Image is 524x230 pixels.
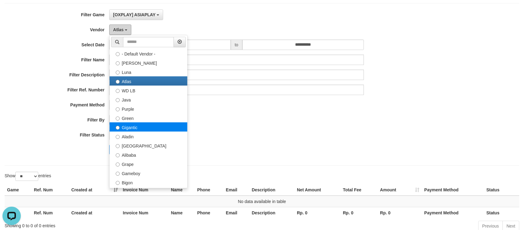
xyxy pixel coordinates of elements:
[110,58,187,67] label: [PERSON_NAME]
[116,80,120,84] input: Atlas
[116,163,120,167] input: Grape
[341,184,378,196] th: Total Fee
[110,122,187,132] label: Gigantic
[32,207,69,218] th: Ref. Num
[110,113,187,122] label: Green
[116,71,120,75] input: Luna
[223,184,249,196] th: Email
[116,126,120,130] input: Gigantic
[5,196,519,207] td: No data available in table
[120,207,168,218] th: Invoice Num
[69,207,120,218] th: Created at
[484,184,519,196] th: Status
[116,117,120,121] input: Green
[110,67,187,76] label: Luna
[110,141,187,150] label: [GEOGRAPHIC_DATA]
[15,172,38,181] select: Showentries
[249,207,295,218] th: Description
[223,207,249,218] th: Email
[110,168,187,178] label: Gameboy
[195,207,223,218] th: Phone
[294,184,340,196] th: Net Amount
[116,181,120,185] input: Bigon
[5,172,51,181] label: Show entries
[169,184,195,196] th: Name
[116,172,120,176] input: Gameboy
[249,184,295,196] th: Description
[378,207,422,218] th: Rp. 0
[484,207,519,218] th: Status
[116,153,120,157] input: Alibaba
[69,184,120,196] th: Created at: activate to sort column ascending
[32,184,69,196] th: Ref. Num
[109,10,163,20] button: [OXPLAY] ASIAPLAY
[341,207,378,218] th: Rp. 0
[5,184,32,196] th: Game
[116,107,120,111] input: Purple
[110,150,187,159] label: Alibaba
[422,184,484,196] th: Payment Method
[110,49,187,58] label: - Default Vendor -
[169,207,195,218] th: Name
[110,86,187,95] label: WD LB
[116,144,120,148] input: [GEOGRAPHIC_DATA]
[116,89,120,93] input: WD LB
[110,187,187,196] label: Allstar
[110,104,187,113] label: Purple
[116,52,120,56] input: - Default Vendor -
[116,61,120,65] input: [PERSON_NAME]
[113,12,155,17] span: [OXPLAY] ASIAPLAY
[109,25,131,35] button: Atlas
[113,27,124,32] span: Atlas
[294,207,340,218] th: Rp. 0
[116,135,120,139] input: Aladin
[378,184,422,196] th: Amount: activate to sort column ascending
[422,207,484,218] th: Payment Method
[5,220,214,229] div: Showing 0 to 0 of 0 entries
[195,184,223,196] th: Phone
[110,76,187,86] label: Atlas
[120,184,168,196] th: Invoice Num
[2,2,21,21] button: Open LiveChat chat widget
[110,132,187,141] label: Aladin
[116,98,120,102] input: Java
[110,178,187,187] label: Bigon
[231,40,242,50] span: to
[110,159,187,168] label: Grape
[110,95,187,104] label: Java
